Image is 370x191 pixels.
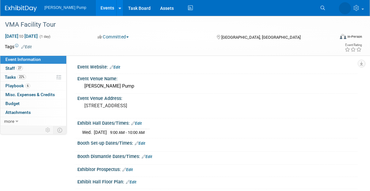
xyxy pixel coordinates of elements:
[5,75,26,80] span: Tasks
[5,66,23,71] span: Staff
[339,2,351,14] img: Amanda Smith
[82,129,94,136] td: Wed.
[77,74,357,82] div: Event Venue Name:
[77,62,357,70] div: Event Website:
[0,117,66,126] a: more
[77,165,357,173] div: Exhibitor Prospectus:
[126,180,136,184] a: Edit
[5,5,37,12] img: ExhibitDay
[5,43,32,50] td: Tags
[5,110,31,115] span: Attachments
[110,65,120,69] a: Edit
[5,83,30,88] span: Playbook
[131,121,142,126] a: Edit
[77,94,357,102] div: Event Venue Address:
[0,64,66,73] a: Staff27
[95,34,131,40] button: Committed
[340,34,346,39] img: Format-Inperson.png
[77,177,357,185] div: Exhibit Hall Floor Plan:
[0,99,66,108] a: Budget
[0,73,66,82] a: Tasks22%
[135,141,145,146] a: Edit
[5,101,20,106] span: Budget
[77,118,357,127] div: Exhibit Hall Dates/Times:
[0,55,66,64] a: Event Information
[17,75,26,79] span: 22%
[77,138,357,147] div: Booth Set-up Dates/Times:
[42,126,54,134] td: Personalize Event Tab Strip
[16,66,23,70] span: 27
[39,35,50,39] span: (1 day)
[0,90,66,99] a: Misc. Expenses & Credits
[25,83,30,88] span: 6
[84,103,187,109] pre: [STREET_ADDRESS]
[77,152,357,160] div: Booth Dismantle Dates/Times:
[142,155,152,159] a: Edit
[18,34,24,39] span: to
[5,57,41,62] span: Event Information
[3,19,327,30] div: VMA Facility Tour
[94,129,107,136] td: [DATE]
[5,33,38,39] span: [DATE] [DATE]
[110,130,145,135] span: 9:00 AM - 10:00 AM
[5,92,55,97] span: Misc. Expenses & Credits
[0,82,66,90] a: Playbook6
[345,43,362,47] div: Event Rating
[307,33,362,43] div: Event Format
[21,45,32,49] a: Edit
[0,108,66,117] a: Attachments
[4,119,14,124] span: more
[347,34,362,39] div: In-Person
[122,168,133,172] a: Edit
[44,5,86,10] span: [PERSON_NAME] Pump
[54,126,67,134] td: Toggle Event Tabs
[82,81,353,91] div: [PERSON_NAME] Pump
[221,35,301,40] span: [GEOGRAPHIC_DATA], [GEOGRAPHIC_DATA]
